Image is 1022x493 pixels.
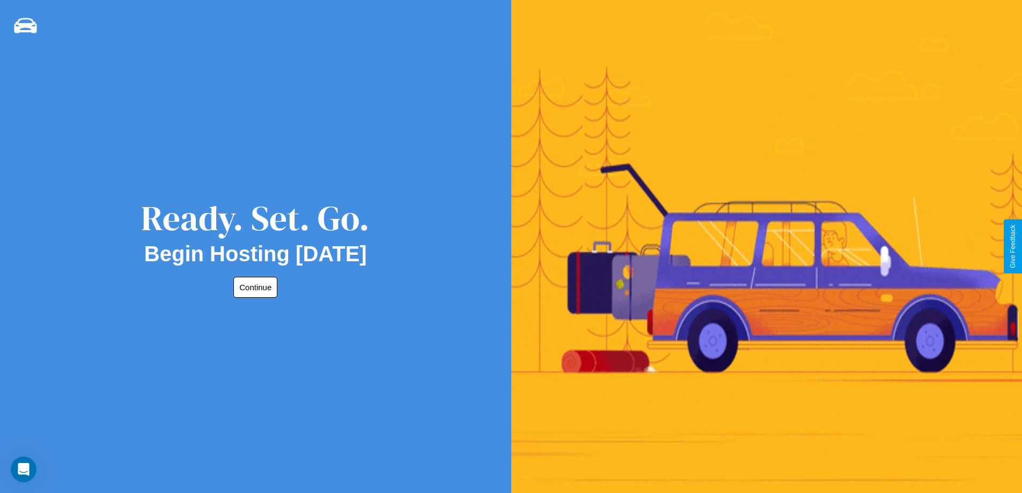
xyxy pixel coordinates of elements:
div: Give Feedback [1009,225,1017,268]
h2: Begin Hosting [DATE] [144,242,367,266]
div: Ready. Set. Go. [141,194,370,242]
iframe: Intercom live chat [11,457,36,482]
button: Continue [233,277,277,298]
